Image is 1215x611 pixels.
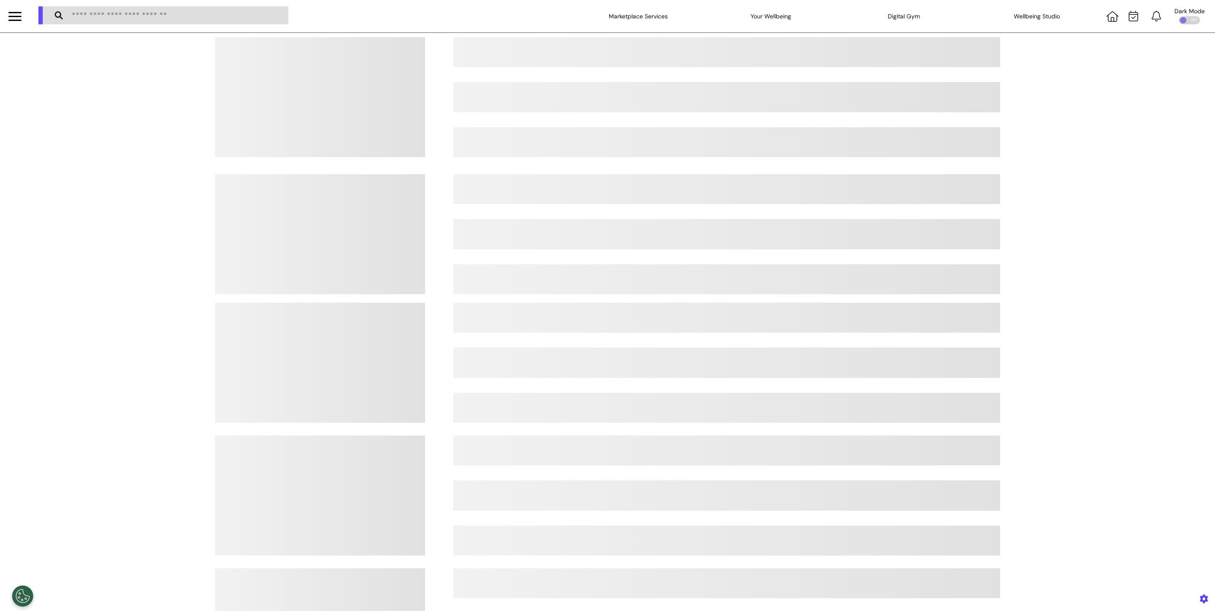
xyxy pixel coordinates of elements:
[861,4,947,28] div: Digital Gym
[1179,16,1200,24] div: OFF
[12,585,33,607] button: Open Preferences
[994,4,1080,28] div: Wellbeing Studio
[728,4,814,28] div: Your Wellbeing
[596,4,681,28] div: Marketplace Services
[1174,8,1205,14] div: Dark Mode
